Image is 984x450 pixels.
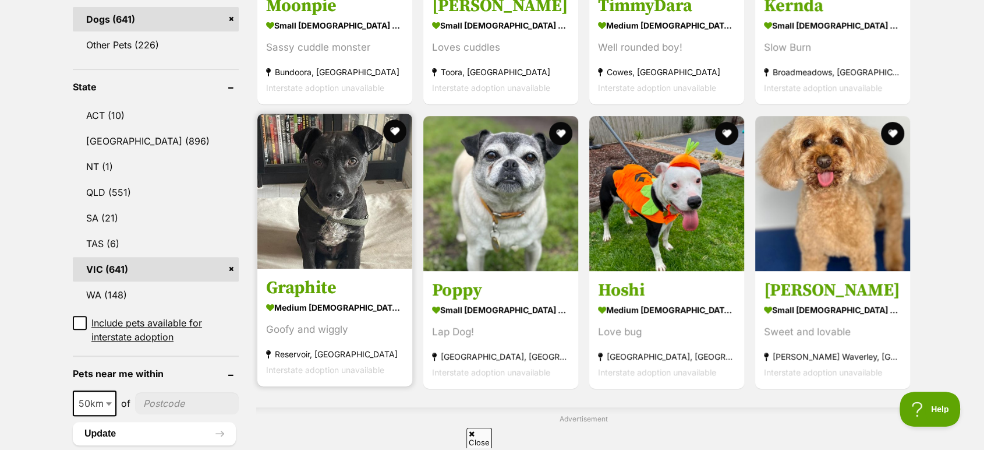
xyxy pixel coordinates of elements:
h3: Hoshi [598,279,735,301]
img: Mitzi - Poodle (Toy) Dog [755,116,910,271]
strong: [GEOGRAPHIC_DATA], [GEOGRAPHIC_DATA] [432,349,569,364]
strong: small [DEMOGRAPHIC_DATA] Dog [764,301,901,318]
strong: small [DEMOGRAPHIC_DATA] Dog [432,301,569,318]
span: 50km [74,395,115,412]
span: 50km [73,391,116,416]
a: WA (148) [73,283,239,307]
strong: medium [DEMOGRAPHIC_DATA] Dog [598,17,735,34]
strong: small [DEMOGRAPHIC_DATA] Dog [764,17,901,34]
img: Graphite - Australian Cattle Dog x Staffordshire Bull Terrier Dog [257,114,412,269]
h3: Poppy [432,279,569,301]
div: Sweet and lovable [764,324,901,340]
strong: [PERSON_NAME] Waverley, [GEOGRAPHIC_DATA] [764,349,901,364]
strong: Broadmeadows, [GEOGRAPHIC_DATA] [764,65,901,80]
span: Interstate adoption unavailable [432,367,550,377]
a: ACT (10) [73,103,239,128]
span: Interstate adoption unavailable [764,367,882,377]
div: Sassy cuddle monster [266,40,403,56]
strong: medium [DEMOGRAPHIC_DATA] Dog [266,299,403,316]
a: Include pets available for interstate adoption [73,316,239,344]
span: Close [466,428,492,448]
input: postcode [135,392,239,414]
strong: small [DEMOGRAPHIC_DATA] Dog [266,17,403,34]
button: Update [73,422,236,445]
img: Hoshi - Bull Arab x Staffordshire Bull Terrier Dog [589,116,744,271]
button: favourite [383,119,406,143]
span: Interstate adoption unavailable [598,83,716,93]
span: of [121,396,130,410]
a: TAS (6) [73,231,239,256]
strong: medium [DEMOGRAPHIC_DATA] Dog [598,301,735,318]
header: State [73,82,239,92]
span: Include pets available for interstate adoption [91,316,239,344]
img: Poppy - Pug Dog [423,116,578,271]
a: VIC (641) [73,257,239,282]
strong: Cowes, [GEOGRAPHIC_DATA] [598,65,735,80]
span: Interstate adoption unavailable [266,83,384,93]
div: Loves cuddles [432,40,569,56]
a: Other Pets (226) [73,33,239,57]
header: Pets near me within [73,368,239,379]
strong: Toora, [GEOGRAPHIC_DATA] [432,65,569,80]
div: Well rounded boy! [598,40,735,56]
span: Interstate adoption unavailable [432,83,550,93]
div: Slow Burn [764,40,901,56]
div: Goofy and wiggly [266,322,403,337]
button: favourite [881,122,904,145]
a: Dogs (641) [73,7,239,31]
div: Love bug [598,324,735,340]
strong: small [DEMOGRAPHIC_DATA] Dog [432,17,569,34]
div: Lap Dog! [432,324,569,340]
strong: Reservoir, [GEOGRAPHIC_DATA] [266,346,403,362]
span: Interstate adoption unavailable [598,367,716,377]
a: Poppy small [DEMOGRAPHIC_DATA] Dog Lap Dog! [GEOGRAPHIC_DATA], [GEOGRAPHIC_DATA] Interstate adopt... [423,270,578,389]
h3: [PERSON_NAME] [764,279,901,301]
a: Hoshi medium [DEMOGRAPHIC_DATA] Dog Love bug [GEOGRAPHIC_DATA], [GEOGRAPHIC_DATA] Interstate adop... [589,270,744,389]
a: SA (21) [73,206,239,230]
strong: [GEOGRAPHIC_DATA], [GEOGRAPHIC_DATA] [598,349,735,364]
a: NT (1) [73,154,239,179]
iframe: Help Scout Beacon - Open [900,392,961,427]
a: QLD (551) [73,180,239,205]
a: Graphite medium [DEMOGRAPHIC_DATA] Dog Goofy and wiggly Reservoir, [GEOGRAPHIC_DATA] Interstate a... [257,268,412,386]
span: Interstate adoption unavailable [764,83,882,93]
strong: Bundoora, [GEOGRAPHIC_DATA] [266,65,403,80]
h3: Graphite [266,277,403,299]
a: [PERSON_NAME] small [DEMOGRAPHIC_DATA] Dog Sweet and lovable [PERSON_NAME] Waverley, [GEOGRAPHIC_... [755,270,910,389]
button: favourite [715,122,738,145]
span: Interstate adoption unavailable [266,365,384,375]
button: favourite [549,122,572,145]
a: [GEOGRAPHIC_DATA] (896) [73,129,239,153]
